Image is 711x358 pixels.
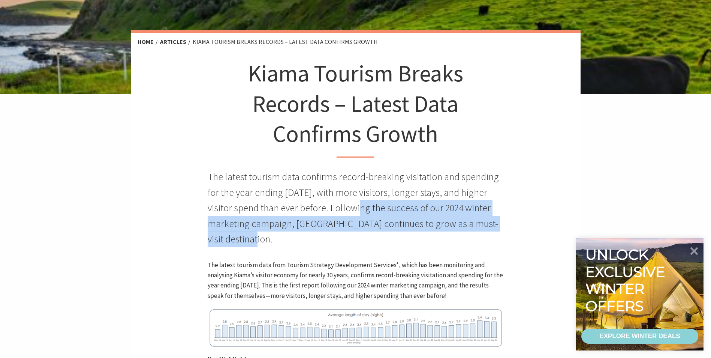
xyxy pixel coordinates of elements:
[208,260,503,301] p: The latest tourism data from Tourism Strategy Development Services*, which has been monitoring an...
[193,37,378,47] li: Kiama Tourism Breaks Records – Latest Data Confirms Growth
[245,58,467,158] h1: Kiama Tourism Breaks Records – Latest Data Confirms Growth
[208,169,503,247] p: The latest tourism data confirms record-breaking visitation and spending for the year ending [DAT...
[581,329,698,344] a: EXPLORE WINTER DEALS
[585,246,668,314] div: Unlock exclusive winter offers
[160,38,186,46] a: Articles
[138,38,154,46] a: Home
[599,329,680,344] div: EXPLORE WINTER DEALS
